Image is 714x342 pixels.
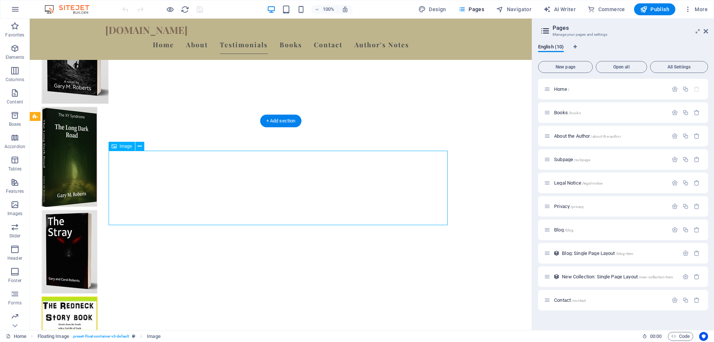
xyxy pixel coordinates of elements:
div: Keywords by Traffic [82,44,125,49]
img: logo_orange.svg [12,12,18,18]
div: Duplicate [682,109,689,116]
span: Click to open page [562,274,673,279]
div: Remove [694,250,700,256]
div: Duplicate [682,203,689,210]
span: /legal-notice [582,181,603,185]
h6: Session time [642,332,662,341]
button: More [681,3,711,15]
span: /subpage [574,158,590,162]
h2: Pages [553,25,708,31]
span: AI Writer [543,6,576,13]
div: Duplicate [682,227,689,233]
div: Settings [672,86,678,92]
p: Header [7,255,22,261]
div: Design (Ctrl+Alt+Y) [415,3,449,15]
div: + Add section [260,115,302,127]
div: Remove [694,297,700,303]
p: Elements [6,54,25,60]
span: : [655,333,656,339]
span: /blog-item [616,252,633,256]
span: Click to open page [554,227,573,233]
button: All Settings [650,61,708,73]
div: Duplicate [682,133,689,139]
div: Duplicate [682,180,689,186]
button: Open all [596,61,647,73]
span: Open all [599,65,644,69]
p: Accordion [4,144,25,150]
p: Footer [8,278,22,284]
div: Blog/blog [552,227,668,232]
nav: breadcrumb [38,332,161,341]
button: Design [415,3,449,15]
p: Columns [6,77,24,83]
button: Navigator [493,3,534,15]
button: Click here to leave preview mode and continue editing [165,5,174,14]
span: Click to open page [554,86,569,92]
span: Click to open page [554,204,584,209]
span: Navigator [496,6,531,13]
div: Legal Notice/legal-notice [552,180,668,185]
div: Settings [672,156,678,163]
div: Settings [672,203,678,210]
div: Settings [672,109,678,116]
button: reload [180,5,189,14]
span: Pages [458,6,484,13]
img: website_grey.svg [12,19,18,25]
span: All Settings [653,65,705,69]
span: Image [120,144,132,148]
div: About the Author/about-the-author [552,134,668,138]
p: Boxes [9,121,21,127]
h3: Manage your pages and settings [553,31,693,38]
span: English (10) [538,42,564,53]
div: Settings [682,250,689,256]
div: Remove [694,274,700,280]
span: More [684,6,708,13]
button: Code [668,332,693,341]
span: . preset-float-container-v3-default [72,332,129,341]
button: New page [538,61,593,73]
button: 100% [311,5,338,14]
h6: 100% [322,5,334,14]
div: Remove [694,180,700,186]
div: Home/ [552,87,668,92]
span: Click to open page [554,297,586,303]
span: Click to open page [562,250,633,256]
div: Books/books [552,110,668,115]
div: Settings [672,133,678,139]
p: Tables [8,166,22,172]
i: Reload page [181,5,189,14]
div: Remove [694,109,700,116]
div: Remove [694,156,700,163]
span: /about-the-author [591,134,621,138]
div: Domain Overview [28,44,67,49]
div: Language Tabs [538,44,708,58]
p: Slider [9,233,21,239]
span: Publish [640,6,669,13]
div: Settings [672,180,678,186]
p: Features [6,188,24,194]
iframe: To enrich screen reader interactions, please activate Accessibility in Grammarly extension settings [30,19,532,330]
span: Click to open page [554,157,590,162]
span: /new-collection-item [639,275,673,279]
span: New page [541,65,589,69]
div: New Collection: Single Page Layout/new-collection-item [560,274,679,279]
a: Click to cancel selection. Double-click to open Pages [6,332,26,341]
span: / [568,87,569,92]
span: 00 00 [650,332,662,341]
img: tab_domain_overview_orange.svg [20,43,26,49]
button: Usercentrics [699,332,708,341]
div: Subpage/subpage [552,157,668,162]
div: Privacy/privacy [552,204,668,209]
div: Contact/contact [552,298,668,303]
div: The startpage cannot be deleted [694,86,700,92]
span: Click to open page [554,133,621,139]
div: This layout is used as a template for all items (e.g. a blog post) of this collection. The conten... [553,250,560,256]
i: This element is a customizable preset [132,334,135,338]
div: This layout is used as a template for all items (e.g. a blog post) of this collection. The conten... [553,274,560,280]
p: Favorites [5,32,24,38]
button: Pages [455,3,487,15]
div: v 4.0.25 [21,12,36,18]
span: Code [671,332,690,341]
span: /privacy [570,205,584,209]
button: Publish [634,3,675,15]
